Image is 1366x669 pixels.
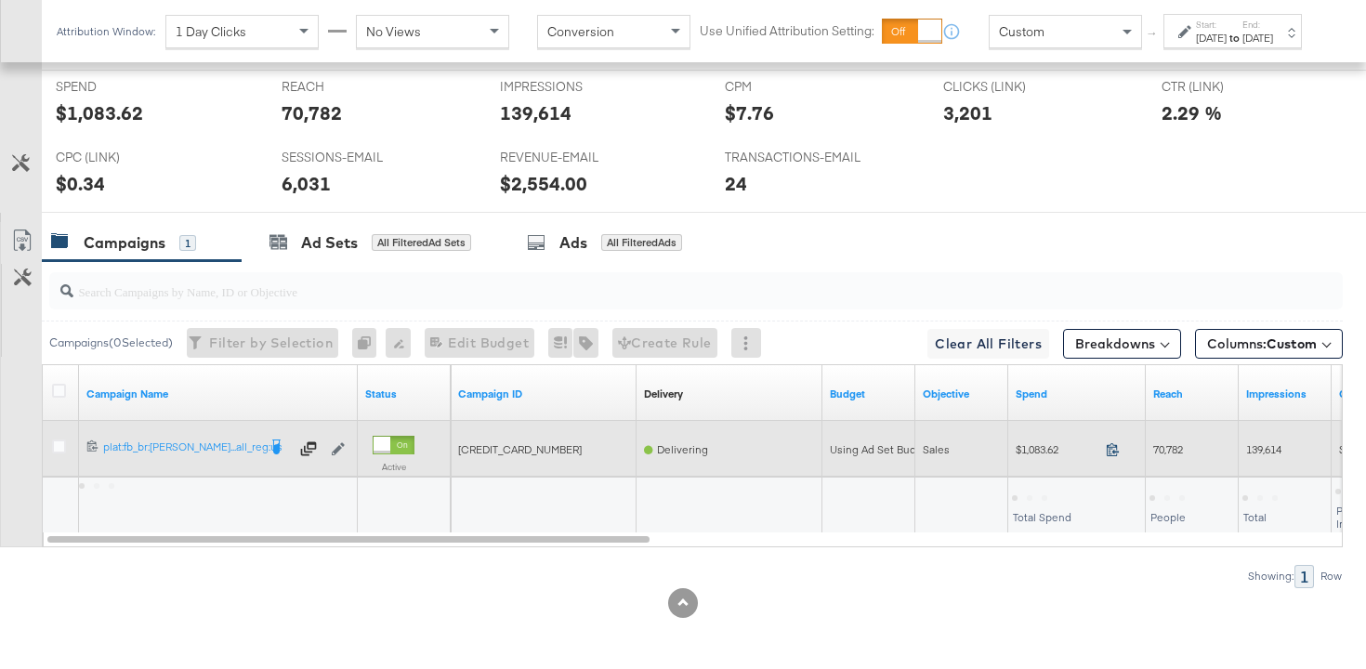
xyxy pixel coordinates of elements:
[725,99,774,126] div: $7.76
[1195,329,1343,359] button: Columns:Custom
[458,387,629,401] a: Your campaign ID.
[73,266,1228,302] input: Search Campaigns by Name, ID or Objective
[1162,99,1222,126] div: 2.29 %
[1153,387,1231,401] a: The number of people your ad was served to.
[725,78,864,96] span: CPM
[1144,32,1162,38] span: ↑
[999,23,1044,40] span: Custom
[282,99,342,126] div: 70,782
[927,329,1049,359] button: Clear All Filters
[644,387,683,401] a: Reflects the ability of your Ad Campaign to achieve delivery based on ad states, schedule and bud...
[1246,442,1281,456] span: 139,614
[49,334,173,351] div: Campaigns ( 0 Selected)
[943,99,992,126] div: 3,201
[103,439,256,458] a: plat:fb_br:[PERSON_NAME]...all_reg:us
[1242,31,1273,46] div: [DATE]
[56,78,195,96] span: SPEND
[56,99,143,126] div: $1,083.62
[700,22,874,40] label: Use Unified Attribution Setting:
[547,23,614,40] span: Conversion
[1016,442,1098,456] span: $1,083.62
[301,232,358,254] div: Ad Sets
[1294,565,1314,588] div: 1
[1242,19,1273,31] label: End:
[1207,334,1317,353] span: Columns:
[1246,387,1324,401] a: The number of times your ad was served. On mobile apps an ad is counted as served the first time ...
[1063,329,1181,359] button: Breakdowns
[86,387,350,401] a: Your campaign name.
[282,149,421,166] span: SESSIONS-EMAIL
[601,234,682,251] div: All Filtered Ads
[559,232,587,254] div: Ads
[943,78,1083,96] span: CLICKS (LINK)
[1243,510,1267,524] span: Total
[373,461,414,473] label: Active
[1320,570,1343,583] div: Row
[830,387,908,401] a: The maximum amount you're willing to spend on your ads, on average each day or over the lifetime ...
[1196,19,1227,31] label: Start:
[725,170,747,197] div: 24
[56,149,195,166] span: CPC (LINK)
[1196,31,1227,46] div: [DATE]
[176,23,246,40] span: 1 Day Clicks
[458,442,582,456] span: [CREDIT_CARD_NUMBER]
[644,387,683,401] div: Delivery
[365,387,443,401] a: Shows the current state of your Ad Campaign.
[179,235,196,252] div: 1
[1267,335,1317,352] span: Custom
[372,234,471,251] div: All Filtered Ad Sets
[1013,510,1071,524] span: Total Spend
[500,78,639,96] span: IMPRESSIONS
[657,442,708,456] span: Delivering
[352,328,386,358] div: 0
[1150,510,1186,524] span: People
[830,442,933,457] div: Using Ad Set Budget
[282,170,331,197] div: 6,031
[366,23,421,40] span: No Views
[1162,78,1301,96] span: CTR (LINK)
[103,439,256,454] div: plat:fb_br:[PERSON_NAME]...all_reg:us
[56,170,105,197] div: $0.34
[500,149,639,166] span: REVENUE-EMAIL
[923,387,1001,401] a: Your campaign's objective.
[500,99,571,126] div: 139,614
[1016,387,1138,401] a: The total amount spent to date.
[1227,31,1242,45] strong: to
[282,78,421,96] span: REACH
[1153,442,1183,456] span: 70,782
[725,149,864,166] span: TRANSACTIONS-EMAIL
[56,25,156,38] div: Attribution Window:
[923,442,950,456] span: Sales
[500,170,587,197] div: $2,554.00
[935,333,1042,356] span: Clear All Filters
[1247,570,1294,583] div: Showing:
[84,232,165,254] div: Campaigns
